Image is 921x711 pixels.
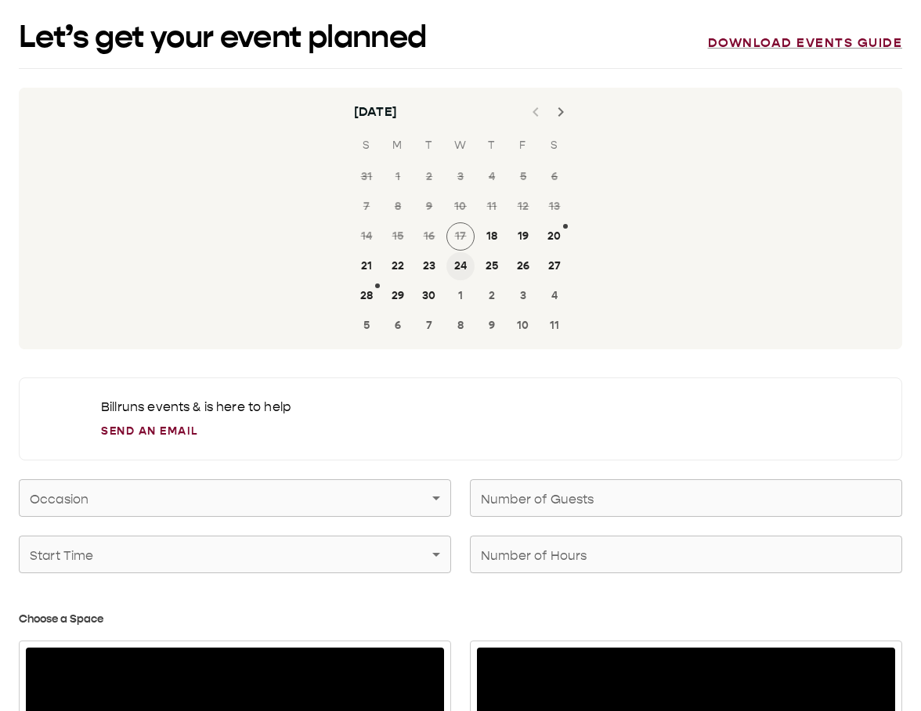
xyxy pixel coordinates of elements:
[478,282,506,310] button: 2
[540,252,569,280] button: 27
[540,312,569,340] button: 11
[446,282,475,310] button: 1
[478,252,506,280] button: 25
[415,252,443,280] button: 23
[352,130,381,161] span: Sunday
[478,130,506,161] span: Thursday
[101,423,291,439] a: Send an Email
[708,35,903,51] a: Download events guide
[415,312,443,340] button: 7
[415,130,443,161] span: Tuesday
[509,312,537,340] button: 10
[19,19,427,56] h1: Let’s get your event planned
[509,222,537,251] button: 19
[384,252,412,280] button: 22
[478,222,506,251] button: 18
[101,398,291,417] p: Bill runs events & is here to help
[540,130,569,161] span: Saturday
[384,312,412,340] button: 6
[446,252,475,280] button: 24
[354,103,397,121] div: [DATE]
[384,282,412,310] button: 29
[540,222,569,251] button: 20
[478,312,506,340] button: 9
[446,130,475,161] span: Wednesday
[384,130,412,161] span: Monday
[415,282,443,310] button: 30
[352,312,381,340] button: 5
[509,252,537,280] button: 26
[446,312,475,340] button: 8
[19,611,902,628] h3: Choose a Space
[540,282,569,310] button: 4
[509,130,537,161] span: Friday
[352,252,381,280] button: 21
[352,282,381,310] button: 28
[509,282,537,310] button: 3
[545,96,576,128] button: Next month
